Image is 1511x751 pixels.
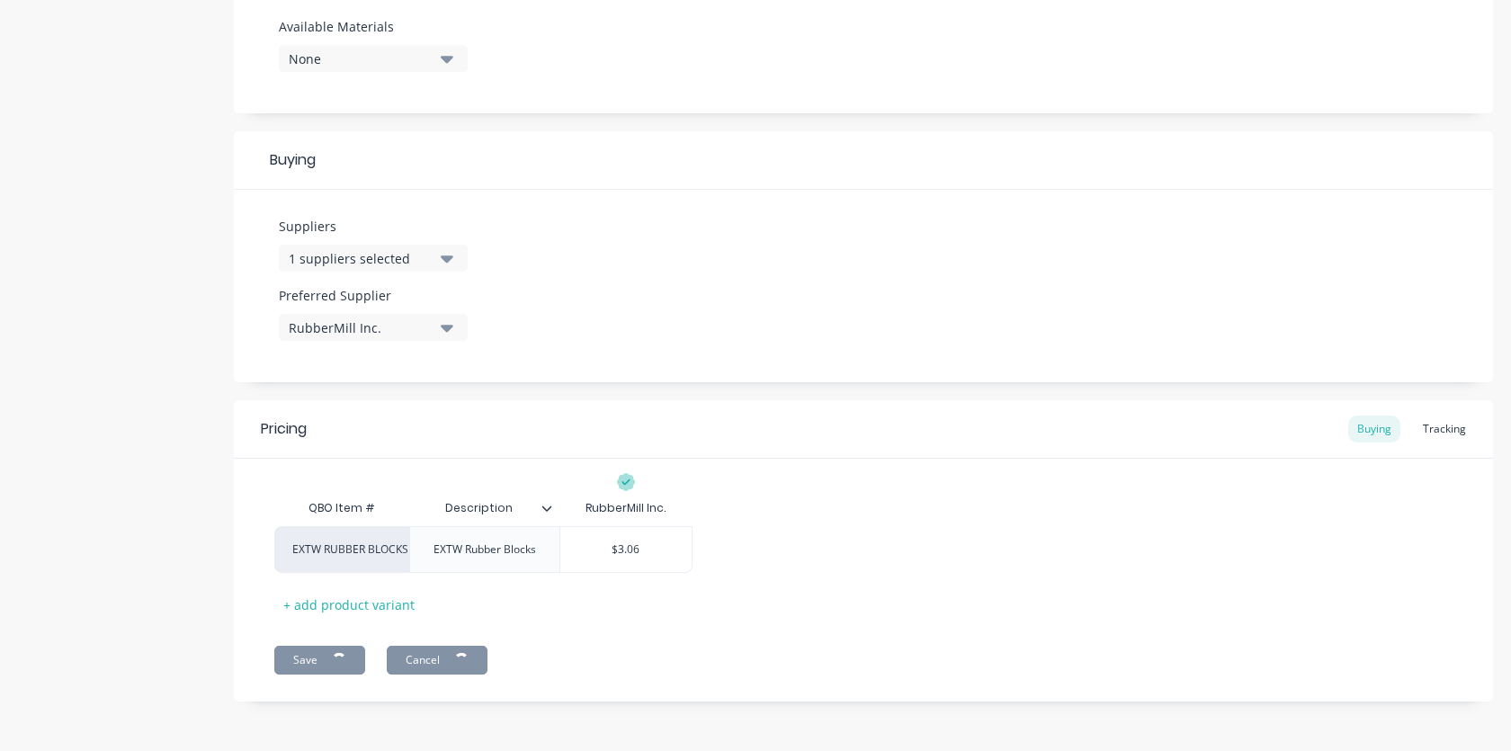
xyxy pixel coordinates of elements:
[279,286,468,305] label: Preferred Supplier
[274,591,424,619] div: + add product variant
[289,318,433,337] div: RubberMill Inc.
[274,526,693,573] div: EXTW RUBBER BLOCKSEXTW Rubber Blocks$3.06
[387,646,487,675] button: Cancel
[409,490,559,526] div: Description
[1414,416,1475,443] div: Tracking
[279,245,468,272] button: 1 suppliers selected
[279,17,468,36] label: Available Materials
[234,131,1493,190] div: Buying
[279,45,468,72] button: None
[586,500,666,516] div: RubberMill Inc.
[279,217,468,236] label: Suppliers
[274,646,365,675] button: Save
[292,541,391,558] div: EXTW RUBBER BLOCKS
[289,249,433,268] div: 1 suppliers selected
[279,314,468,341] button: RubberMill Inc.
[274,490,409,526] div: QBO Item #
[261,418,307,440] div: Pricing
[409,486,549,531] div: Description
[419,538,550,561] div: EXTW Rubber Blocks
[1348,416,1400,443] div: Buying
[560,527,692,572] div: $3.06
[289,49,433,68] div: None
